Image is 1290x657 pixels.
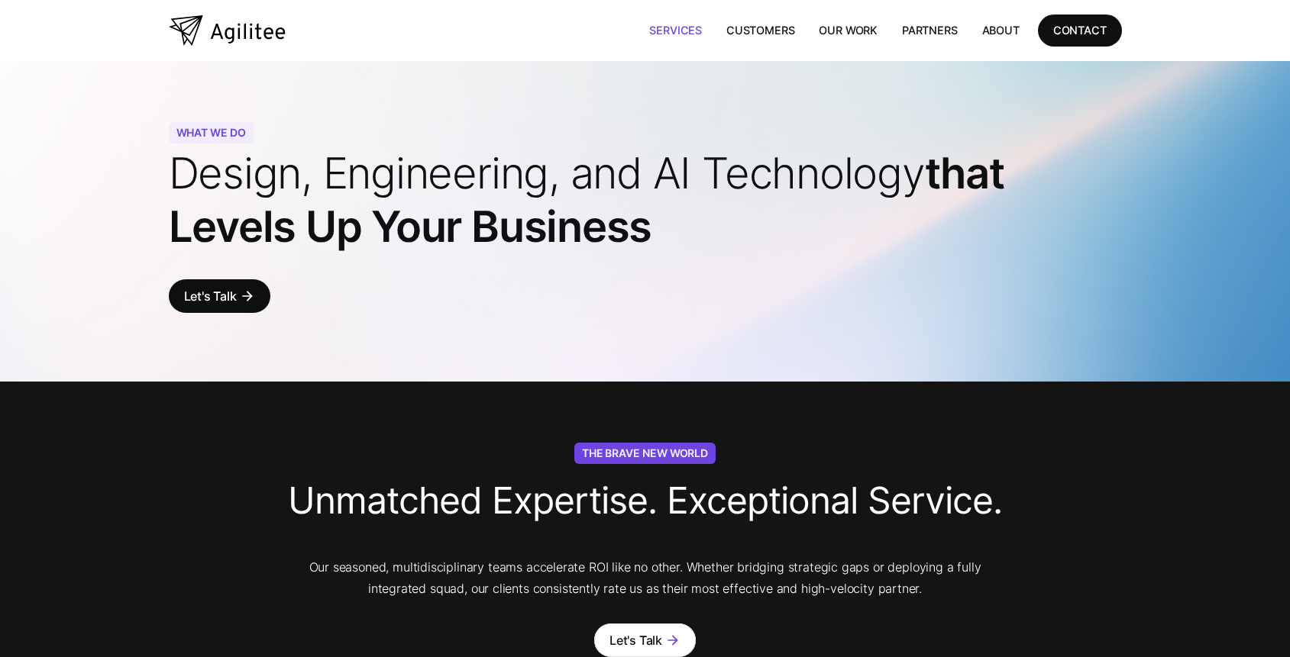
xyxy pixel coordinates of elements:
div: arrow_forward [665,633,681,648]
a: CONTACT [1038,14,1122,46]
div: Let's Talk [609,630,662,651]
a: About [970,14,1032,46]
div: CONTACT [1053,21,1107,40]
a: Our Work [807,14,890,46]
a: Partners [890,14,970,46]
a: Let's Talkarrow_forward [594,623,696,657]
a: Services [637,14,714,46]
span: Design, Engineering, and AI Technology [169,147,925,199]
h1: that Levels Up Your Business [169,147,1122,253]
p: Our seasoned, multidisciplinary teams accelerate ROI like no other. Whether bridging strategic ga... [288,556,1003,599]
h3: Unmatched Expertise. Exceptional Service. [288,467,1002,541]
a: Customers [714,14,807,46]
a: Let's Talkarrow_forward [169,279,270,313]
a: home [169,15,286,46]
div: Let's Talk [184,285,237,307]
div: arrow_forward [240,288,255,304]
div: The Brave New World [574,443,716,464]
div: WHAT WE DO [169,122,254,143]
